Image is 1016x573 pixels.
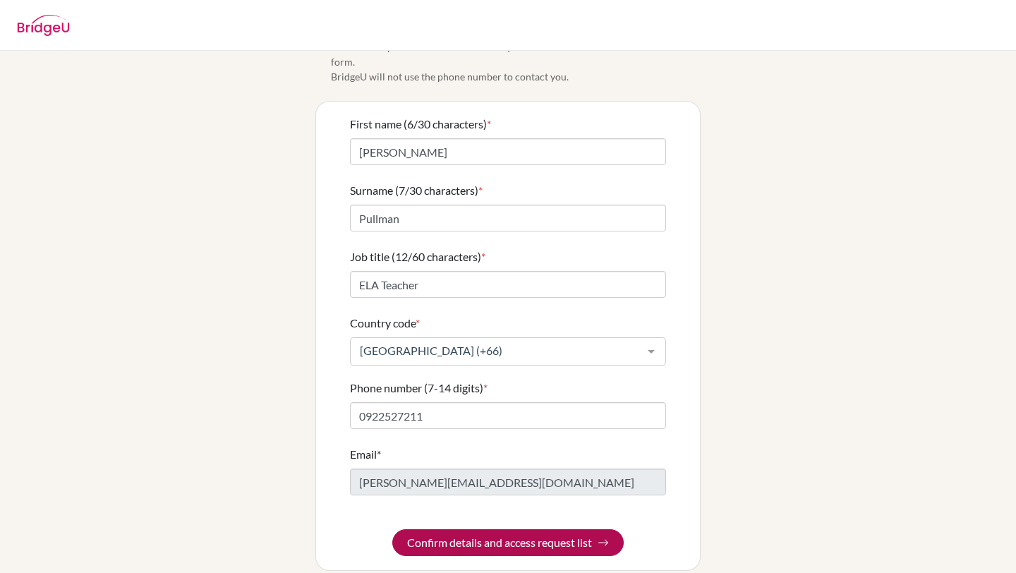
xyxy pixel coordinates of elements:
[350,380,488,397] label: Phone number (7-14 digits)
[350,116,491,133] label: First name (6/30 characters)
[350,315,420,332] label: Country code
[350,271,666,298] input: Enter your job title
[356,344,637,358] span: [GEOGRAPHIC_DATA] (+66)
[17,15,70,36] img: BridgeU logo
[392,529,624,556] button: Confirm details and access request list
[350,402,666,429] input: Enter your number
[350,248,485,265] label: Job title (12/60 characters)
[350,446,381,463] label: Email*
[350,182,483,199] label: Surname (7/30 characters)
[350,138,666,165] input: Enter your first name
[598,537,609,548] img: Arrow right
[350,205,666,231] input: Enter your surname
